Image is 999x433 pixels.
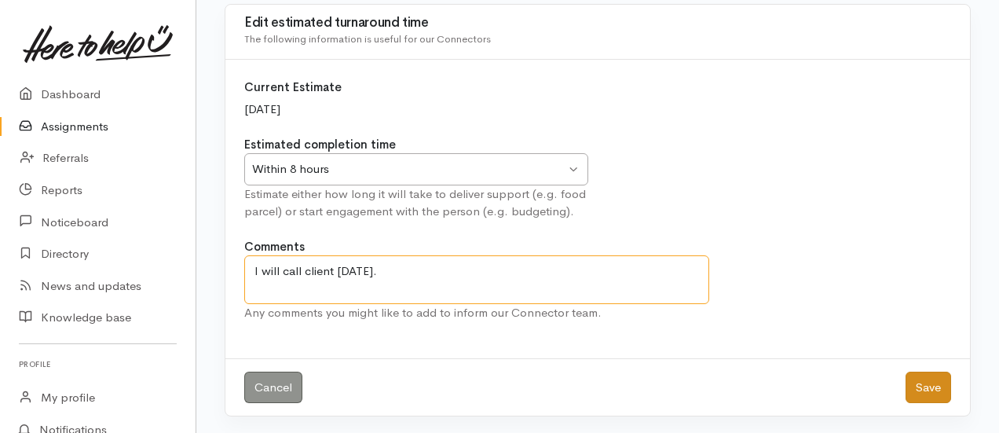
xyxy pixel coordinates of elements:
button: Save [906,372,951,404]
a: Cancel [244,372,302,404]
h3: Edit estimated turnaround time [244,16,951,31]
textarea: I will call client [DATE]. [244,255,709,304]
time: [DATE] [244,101,280,116]
label: Current Estimate [244,79,342,97]
span: The following information is useful for our Connectors [244,32,491,46]
div: Estimate either how long it will take to deliver support (e.g. food parcel) or start engagement w... [244,185,588,221]
div: Any comments you might like to add to inform our Connector team. [244,304,709,322]
label: Comments [244,238,305,256]
h6: Profile [19,354,177,375]
div: Within 8 hours [252,160,565,178]
label: Estimated completion time [244,136,396,154]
